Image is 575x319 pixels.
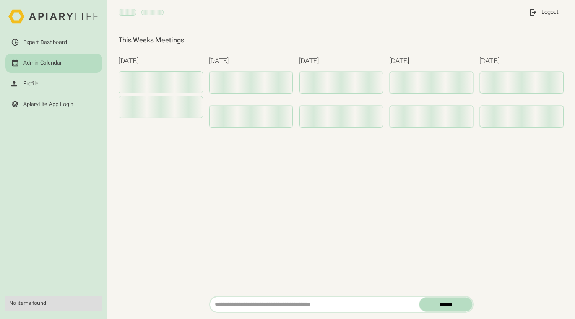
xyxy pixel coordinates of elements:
[5,95,102,114] a: ApiaryLife App Login
[119,9,136,15] span: XX Jan
[5,54,102,73] a: Admin Calendar
[5,74,102,93] a: Profile
[23,80,39,87] div: Profile
[23,60,62,67] div: Admin Calendar
[119,36,564,45] div: This Weeks Meetings
[209,55,294,66] h3: [DATE]
[23,101,73,108] div: ApiaryLife App Login
[299,55,384,66] h3: [DATE]
[119,55,203,66] h3: [DATE]
[389,55,474,66] h3: [DATE]
[541,9,559,16] div: Logout
[9,300,98,307] div: No items found.
[23,39,67,46] div: Expert Dashboard
[523,3,564,22] a: Logout
[479,55,564,66] h3: [DATE]
[5,33,102,52] a: Expert Dashboard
